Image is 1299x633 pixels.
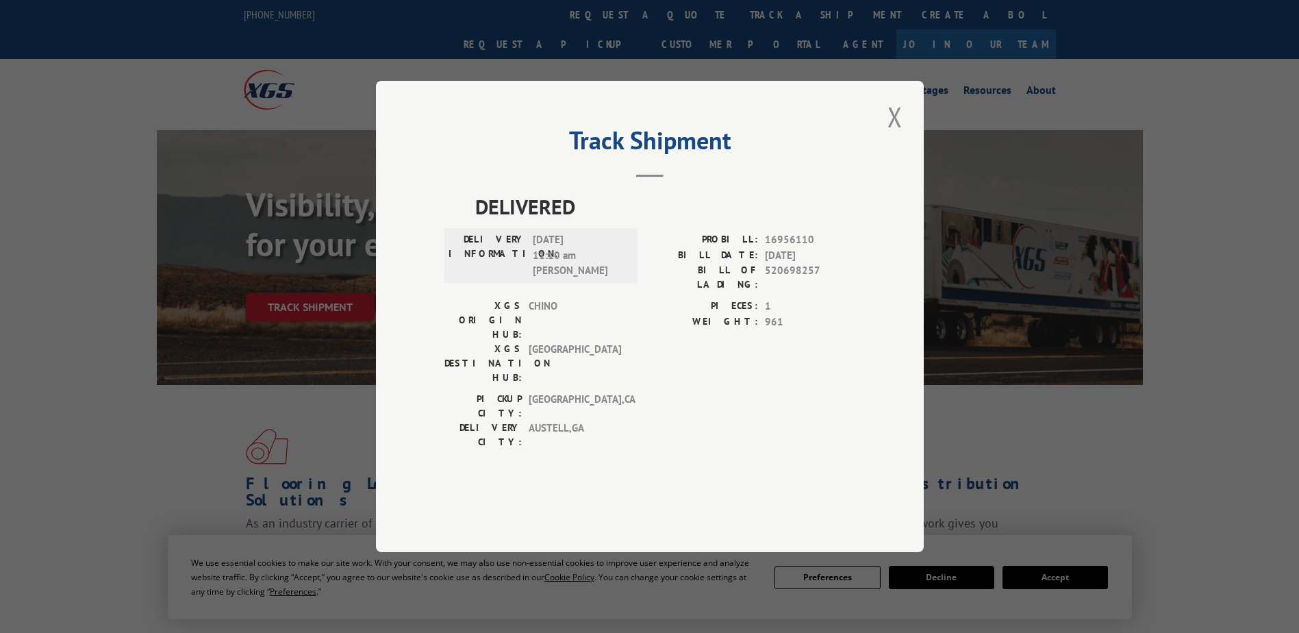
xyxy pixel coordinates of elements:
[650,299,758,314] label: PIECES:
[529,342,621,385] span: [GEOGRAPHIC_DATA]
[444,131,855,157] h2: Track Shipment
[765,263,855,292] span: 520698257
[533,232,625,279] span: [DATE] 11:10 am [PERSON_NAME]
[765,248,855,264] span: [DATE]
[475,191,855,222] span: DELIVERED
[444,299,522,342] label: XGS ORIGIN HUB:
[650,314,758,330] label: WEIGHT:
[883,98,907,136] button: Close modal
[444,421,522,449] label: DELIVERY CITY:
[449,232,526,279] label: DELIVERY INFORMATION:
[650,263,758,292] label: BILL OF LADING:
[765,299,855,314] span: 1
[444,392,522,421] label: PICKUP CITY:
[765,314,855,330] span: 961
[529,392,621,421] span: [GEOGRAPHIC_DATA] , CA
[650,232,758,248] label: PROBILL:
[529,299,621,342] span: CHINO
[650,248,758,264] label: BILL DATE:
[444,342,522,385] label: XGS DESTINATION HUB:
[529,421,621,449] span: AUSTELL , GA
[765,232,855,248] span: 16956110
